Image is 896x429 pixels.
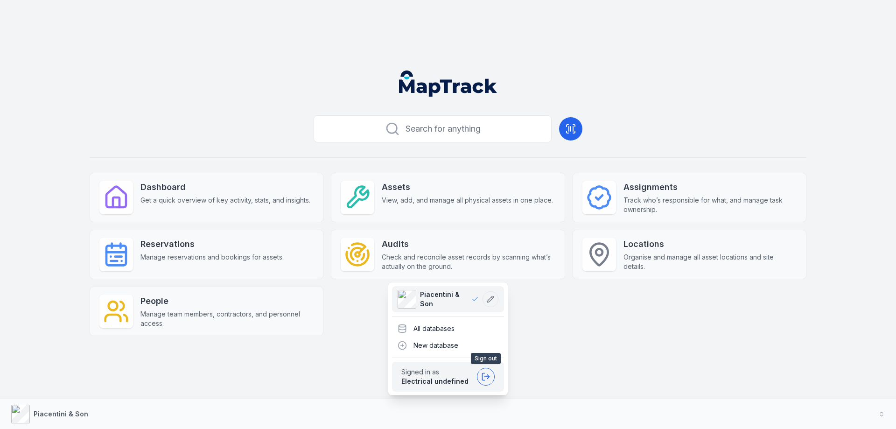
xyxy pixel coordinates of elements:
strong: Piacentini & Son [34,410,88,418]
div: Piacentini & Son [388,282,508,395]
span: Piacentini & Son [420,290,471,309]
div: All databases [392,320,504,337]
span: Signed in as [401,367,473,377]
span: Sign out [471,353,501,364]
strong: Electrical undefined [401,377,469,385]
div: New database [392,337,504,354]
